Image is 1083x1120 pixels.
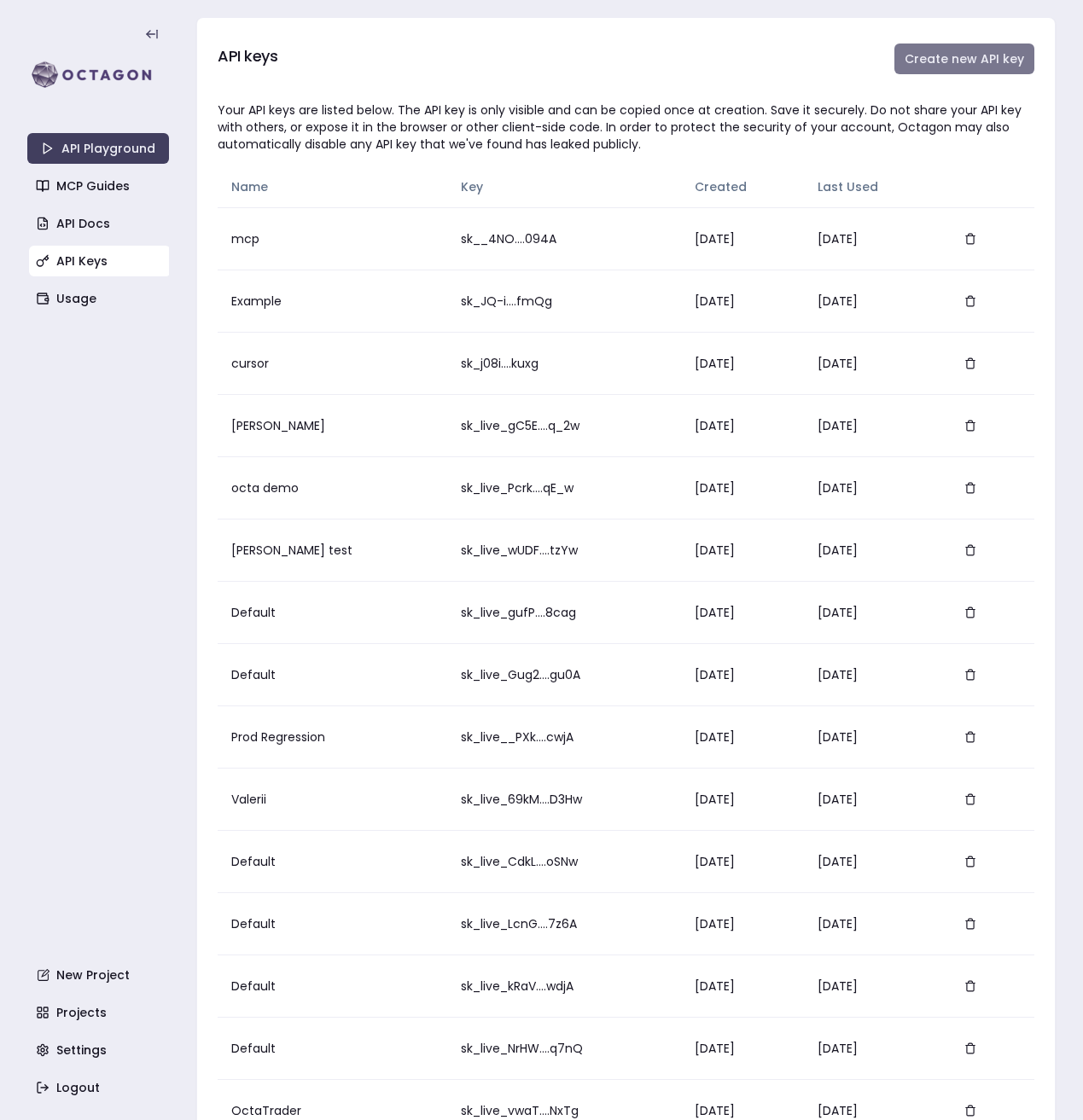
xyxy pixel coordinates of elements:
[681,955,804,1017] td: [DATE]
[681,1017,804,1079] td: [DATE]
[447,892,682,955] td: sk_live_LcnG....7z6A
[218,705,447,768] td: Prod Regression
[681,830,804,892] td: [DATE]
[29,1072,171,1103] a: Logout
[681,705,804,768] td: [DATE]
[681,456,804,519] td: [DATE]
[218,44,277,68] h3: API keys
[27,58,169,92] img: logo-rect-yK7x_WSZ.svg
[447,270,682,332] td: sk_JQ-i....fmQg
[447,1017,682,1079] td: sk_live_NrHW....q7nQ
[804,830,940,892] td: [DATE]
[218,207,447,270] td: mcp
[447,643,682,705] td: sk_live_Gug2....gu0A
[27,133,169,164] a: API Playground
[681,768,804,830] td: [DATE]
[447,394,682,456] td: sk_live_gC5E....q_2w
[218,102,1034,153] div: Your API keys are listed below. The API key is only visible and can be copied once at creation. S...
[804,166,940,207] th: Last Used
[447,332,682,394] td: sk_j08i....kuxg
[218,643,447,705] td: Default
[894,44,1034,74] button: Create new API key
[218,332,447,394] td: cursor
[218,394,447,456] td: [PERSON_NAME]
[804,456,940,519] td: [DATE]
[681,166,804,207] th: Created
[681,270,804,332] td: [DATE]
[29,1035,171,1065] a: Settings
[804,581,940,643] td: [DATE]
[29,997,171,1028] a: Projects
[29,171,171,201] a: MCP Guides
[681,332,804,394] td: [DATE]
[804,643,940,705] td: [DATE]
[447,456,682,519] td: sk_live_Pcrk....qE_w
[447,955,682,1017] td: sk_live_kRaV....wdjA
[804,892,940,955] td: [DATE]
[447,207,682,270] td: sk__4NO....094A
[804,1017,940,1079] td: [DATE]
[447,768,682,830] td: sk_live_69kM....D3Hw
[681,519,804,581] td: [DATE]
[218,1017,447,1079] td: Default
[804,270,940,332] td: [DATE]
[218,768,447,830] td: Valerii
[681,394,804,456] td: [DATE]
[804,394,940,456] td: [DATE]
[447,581,682,643] td: sk_live_gufP....8cag
[681,643,804,705] td: [DATE]
[447,705,682,768] td: sk_live__PXk....cwjA
[218,270,447,332] td: Example
[29,208,171,239] a: API Docs
[681,581,804,643] td: [DATE]
[218,892,447,955] td: Default
[447,830,682,892] td: sk_live_CdkL....oSNw
[804,207,940,270] td: [DATE]
[218,456,447,519] td: octa demo
[447,519,682,581] td: sk_live_wUDF....tzYw
[29,960,171,990] a: New Project
[29,283,171,314] a: Usage
[218,830,447,892] td: Default
[681,207,804,270] td: [DATE]
[218,166,447,207] th: Name
[804,519,940,581] td: [DATE]
[804,705,940,768] td: [DATE]
[804,768,940,830] td: [DATE]
[29,246,171,276] a: API Keys
[447,166,682,207] th: Key
[218,955,447,1017] td: Default
[681,892,804,955] td: [DATE]
[804,955,940,1017] td: [DATE]
[218,519,447,581] td: [PERSON_NAME] test
[218,581,447,643] td: Default
[804,332,940,394] td: [DATE]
